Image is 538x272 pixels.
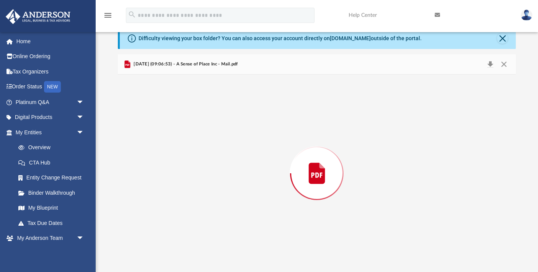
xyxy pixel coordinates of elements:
a: Tax Due Dates [11,215,96,231]
button: Close [497,59,511,70]
a: Order StatusNEW [5,79,96,95]
span: arrow_drop_down [77,231,92,246]
a: Digital Productsarrow_drop_down [5,110,96,125]
img: Anderson Advisors Platinum Portal [3,9,73,24]
div: Preview [118,54,516,272]
a: Binder Walkthrough [11,185,96,200]
span: arrow_drop_down [77,94,92,110]
a: CTA Hub [11,155,96,170]
div: Difficulty viewing your box folder? You can also access your account directly on outside of the p... [139,34,422,42]
a: Overview [11,140,96,155]
a: Online Ordering [5,49,96,64]
a: [DOMAIN_NAME] [330,35,371,41]
span: arrow_drop_down [77,110,92,125]
a: My Entitiesarrow_drop_down [5,125,96,140]
i: menu [103,11,112,20]
a: Home [5,34,96,49]
span: arrow_drop_down [77,125,92,140]
button: Download [483,59,497,70]
img: User Pic [521,10,532,21]
a: Platinum Q&Aarrow_drop_down [5,94,96,110]
a: My Anderson Teamarrow_drop_down [5,231,92,246]
a: menu [103,15,112,20]
a: My Anderson Team [11,246,88,261]
a: Entity Change Request [11,170,96,186]
a: Tax Organizers [5,64,96,79]
button: Close [497,33,508,44]
span: [DATE] (09:06:53) - A Sense of Place Inc - Mail.pdf [132,61,238,68]
i: search [128,10,136,19]
div: NEW [44,81,61,93]
a: My Blueprint [11,200,92,216]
